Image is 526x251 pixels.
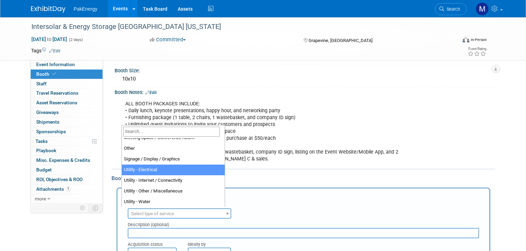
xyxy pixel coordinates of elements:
[52,72,56,76] i: Booth reservation complete
[123,127,220,137] input: Search...
[122,186,225,197] li: Utility - Other / Miscellaneous
[31,194,103,203] a: more
[36,100,77,105] span: Asset Reservations
[49,49,60,53] a: Edit
[31,127,103,136] a: Sponsorships
[36,167,52,172] span: Budget
[115,65,495,74] div: Booth Size:
[120,97,421,166] div: ALL BOOTH PACKAGES INCLUDE: • Daily lunch, keynote presentations, happy hour, and networking part...
[88,203,103,212] td: Toggle Event Tabs
[31,70,103,79] a: Booth
[31,137,103,146] a: Tasks
[476,2,489,15] img: Mary Walker
[36,138,48,144] span: Tasks
[31,36,67,42] span: [DATE] [DATE]
[36,129,66,134] span: Sponsorships
[309,38,372,43] span: Grapevine, [GEOGRAPHIC_DATA]
[29,21,448,33] div: Intersolar & Energy Storage [GEOGRAPHIC_DATA] [US_STATE]
[31,60,103,69] a: Event Information
[36,157,90,163] span: Misc. Expenses & Credits
[122,197,225,207] li: Utility - Water
[36,62,75,67] span: Event Information
[31,156,103,165] a: Misc. Expenses & Credits
[122,133,225,143] li: Meeting Space / Conference Room
[36,90,78,96] span: Travel Reservations
[36,177,82,182] span: ROI, Objectives & ROO
[31,79,103,88] a: Staff
[36,109,59,115] span: Giveaways
[31,117,103,127] a: Shipments
[36,81,47,86] span: Staff
[122,165,225,175] li: Utility - Electrical
[147,36,188,43] button: Committed
[31,88,103,98] a: Travel Reservations
[128,196,479,207] div: New Booth Service
[122,154,225,165] li: Signage / Display / Graphics
[46,36,52,42] span: to
[31,108,103,117] a: Giveaways
[419,36,487,46] div: Event Format
[131,211,174,216] span: Select type of service
[115,87,495,96] div: Booth Notes:
[470,37,487,42] div: In-Person
[4,3,342,9] body: Rich Text Area. Press ALT-0 for help.
[462,37,469,42] img: Format-Inperson.png
[74,6,97,12] span: PakEnergy
[36,119,59,125] span: Shipments
[77,203,89,212] td: Personalize Event Tab Strip
[31,185,103,194] a: Attachments1
[31,98,103,107] a: Asset Reservations
[128,219,479,228] div: Description (optional)
[36,148,56,153] span: Playbook
[36,71,57,77] span: Booth
[31,47,60,54] td: Tags
[122,175,225,186] li: Utility - Internet / Connectivity
[435,3,467,15] a: Search
[35,196,46,201] span: more
[66,186,71,191] span: 1
[188,238,449,248] div: Ideally by
[31,6,66,13] img: ExhibitDay
[128,238,178,248] div: Acquisition status
[122,143,225,154] li: Other
[444,7,460,12] span: Search
[36,186,71,192] span: Attachments
[31,146,103,155] a: Playbook
[31,175,103,184] a: ROI, Objectives & ROO
[468,47,486,51] div: Event Rating
[68,38,83,42] span: (2 days)
[120,74,490,84] div: 10x10
[111,175,495,182] div: Booth Services
[145,90,157,95] a: Edit
[31,165,103,175] a: Budget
